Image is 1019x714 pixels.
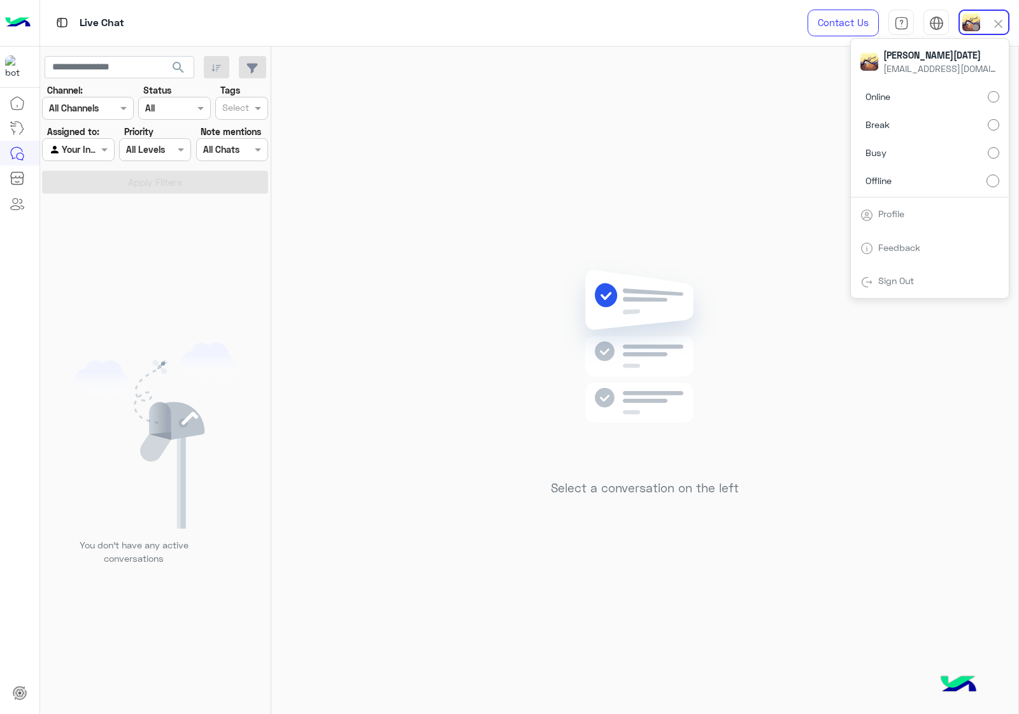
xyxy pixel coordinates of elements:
label: Note mentions [201,125,261,138]
img: empty users [75,343,236,529]
span: Break [866,118,890,131]
span: [PERSON_NAME][DATE] [883,48,998,62]
a: Profile [878,208,904,219]
img: tab [929,16,944,31]
img: tab [54,15,70,31]
span: Busy [866,146,887,159]
label: Priority [124,125,153,138]
label: Channel: [47,83,83,97]
img: tab [860,242,873,255]
input: Offline [987,175,999,187]
input: Break [988,119,999,131]
label: Tags [220,83,240,97]
a: Sign Out [878,275,914,286]
a: Feedback [878,242,920,253]
h5: Select a conversation on the left [551,481,739,496]
img: userImage [860,53,878,71]
p: You don’t have any active conversations [69,538,198,566]
a: Contact Us [808,10,879,36]
img: Logo [5,10,31,36]
img: userImage [962,13,980,31]
a: tab [888,10,914,36]
img: 713415422032625 [5,55,28,78]
img: hulul-logo.png [936,663,981,708]
button: search [163,56,194,83]
p: Live Chat [80,15,124,32]
img: tab [860,209,873,222]
label: Assigned to: [47,125,99,138]
button: Apply Filters [42,171,268,194]
img: no messages [553,260,737,471]
img: tab [894,16,909,31]
input: Online [988,91,999,103]
span: Online [866,90,890,103]
span: search [171,60,186,75]
span: [EMAIL_ADDRESS][DOMAIN_NAME] [883,62,998,75]
div: Select [220,101,249,117]
img: close [991,17,1006,31]
img: tab [860,276,873,289]
span: Offline [866,174,892,187]
input: Busy [988,147,999,159]
label: Status [143,83,171,97]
